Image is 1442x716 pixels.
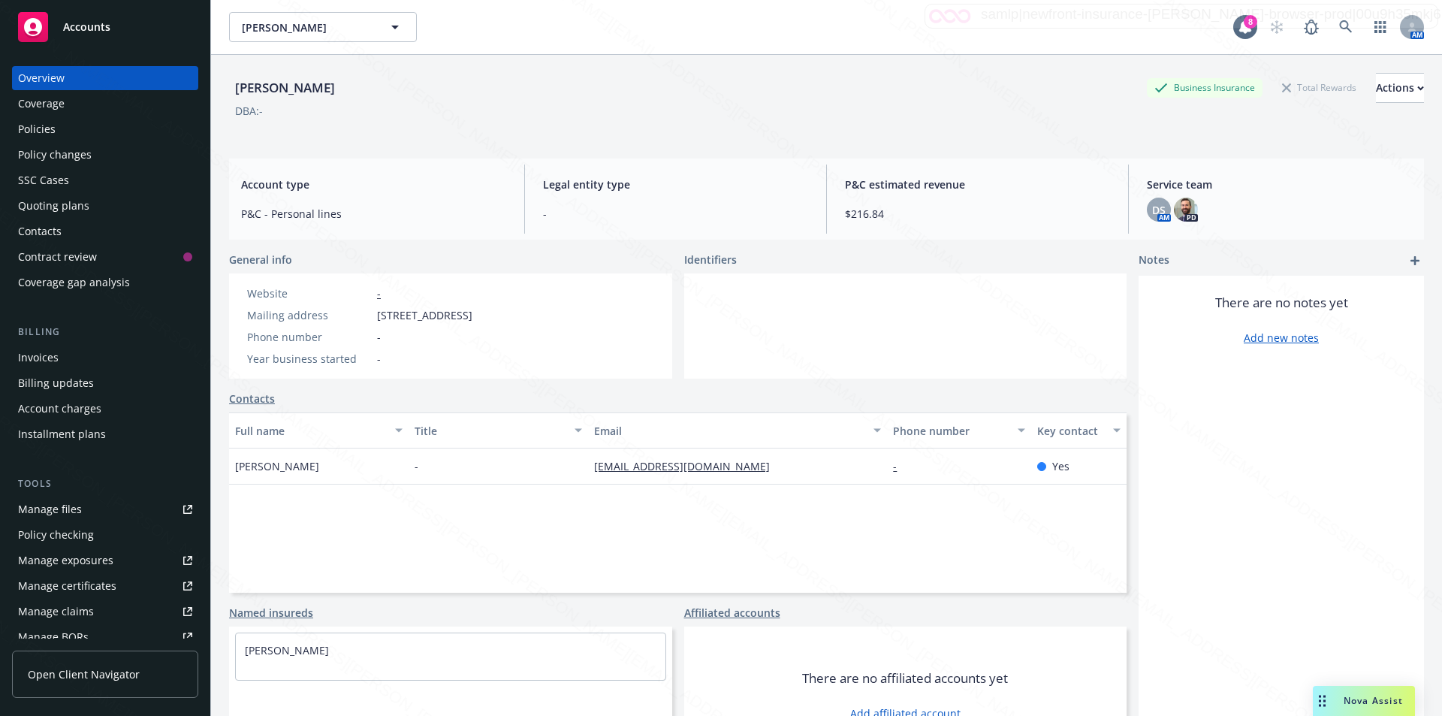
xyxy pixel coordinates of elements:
div: Coverage [18,92,65,116]
a: Invoices [12,346,198,370]
span: There are no affiliated accounts yet [802,669,1008,687]
button: Nova Assist [1313,686,1415,716]
span: - [543,206,808,222]
a: Manage certificates [12,574,198,598]
div: Manage claims [18,600,94,624]
div: Manage certificates [18,574,116,598]
span: Notes [1139,252,1169,270]
button: Key contact [1031,412,1127,449]
div: Quoting plans [18,194,89,218]
span: Legal entity type [543,177,808,192]
div: Policy changes [18,143,92,167]
a: Contract review [12,245,198,269]
span: Service team [1147,177,1412,192]
a: Policies [12,117,198,141]
div: Total Rewards [1275,78,1364,97]
a: Contacts [229,391,275,406]
button: Full name [229,412,409,449]
div: Manage BORs [18,625,89,649]
a: Switch app [1365,12,1395,42]
a: Policy checking [12,523,198,547]
a: Coverage [12,92,198,116]
div: Installment plans [18,422,106,446]
a: Search [1331,12,1361,42]
button: Phone number [887,412,1030,449]
span: Open Client Navigator [28,666,140,682]
div: Overview [18,66,65,90]
a: Manage BORs [12,625,198,649]
div: DBA: - [235,103,263,119]
div: Website [247,285,371,301]
div: Billing updates [18,371,94,395]
div: Mailing address [247,307,371,323]
a: Manage files [12,497,198,521]
a: Named insureds [229,605,313,621]
a: Manage claims [12,600,198,624]
div: [PERSON_NAME] [229,78,341,98]
a: - [377,286,381,301]
span: - [377,329,381,345]
div: Actions [1376,74,1424,102]
span: - [415,458,418,474]
div: Coverage gap analysis [18,270,130,295]
div: Billing [12,325,198,340]
span: - [377,351,381,367]
span: General info [229,252,292,267]
span: [STREET_ADDRESS] [377,307,472,323]
div: Year business started [247,351,371,367]
div: Phone number [247,329,371,345]
a: Manage exposures [12,548,198,572]
span: Yes [1052,458,1069,474]
div: Business Insurance [1147,78,1263,97]
a: add [1406,252,1424,270]
div: Contacts [18,219,62,243]
span: [PERSON_NAME] [235,458,319,474]
a: Policy changes [12,143,198,167]
a: [EMAIL_ADDRESS][DOMAIN_NAME] [594,459,782,473]
a: Add new notes [1244,330,1319,346]
img: photo [1174,198,1198,222]
a: Overview [12,66,198,90]
div: Full name [235,423,386,439]
a: - [893,459,909,473]
a: Affiliated accounts [684,605,780,621]
span: Account type [241,177,506,192]
div: Phone number [893,423,1008,439]
span: P&C - Personal lines [241,206,506,222]
span: DS [1152,202,1166,218]
a: Report a Bug [1296,12,1326,42]
a: SSC Cases [12,168,198,192]
span: Nova Assist [1344,694,1403,707]
a: Quoting plans [12,194,198,218]
div: Manage files [18,497,82,521]
div: SSC Cases [18,168,69,192]
a: Coverage gap analysis [12,270,198,295]
button: Title [409,412,588,449]
button: Actions [1376,73,1424,103]
a: Installment plans [12,422,198,446]
a: Accounts [12,6,198,48]
button: [PERSON_NAME] [229,12,417,42]
div: Invoices [18,346,59,370]
div: Contract review [18,245,97,269]
div: Manage exposures [18,548,113,572]
div: Key contact [1037,423,1104,439]
a: [PERSON_NAME] [245,643,329,657]
span: $216.84 [845,206,1110,222]
div: Policies [18,117,56,141]
div: Drag to move [1313,686,1332,716]
div: Account charges [18,397,101,421]
div: Title [415,423,566,439]
span: [PERSON_NAME] [242,20,372,35]
a: Billing updates [12,371,198,395]
div: Tools [12,476,198,491]
a: Account charges [12,397,198,421]
a: Start snowing [1262,12,1292,42]
div: Policy checking [18,523,94,547]
div: Email [594,423,864,439]
span: P&C estimated revenue [845,177,1110,192]
span: Identifiers [684,252,737,267]
div: 8 [1244,15,1257,29]
a: Contacts [12,219,198,243]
